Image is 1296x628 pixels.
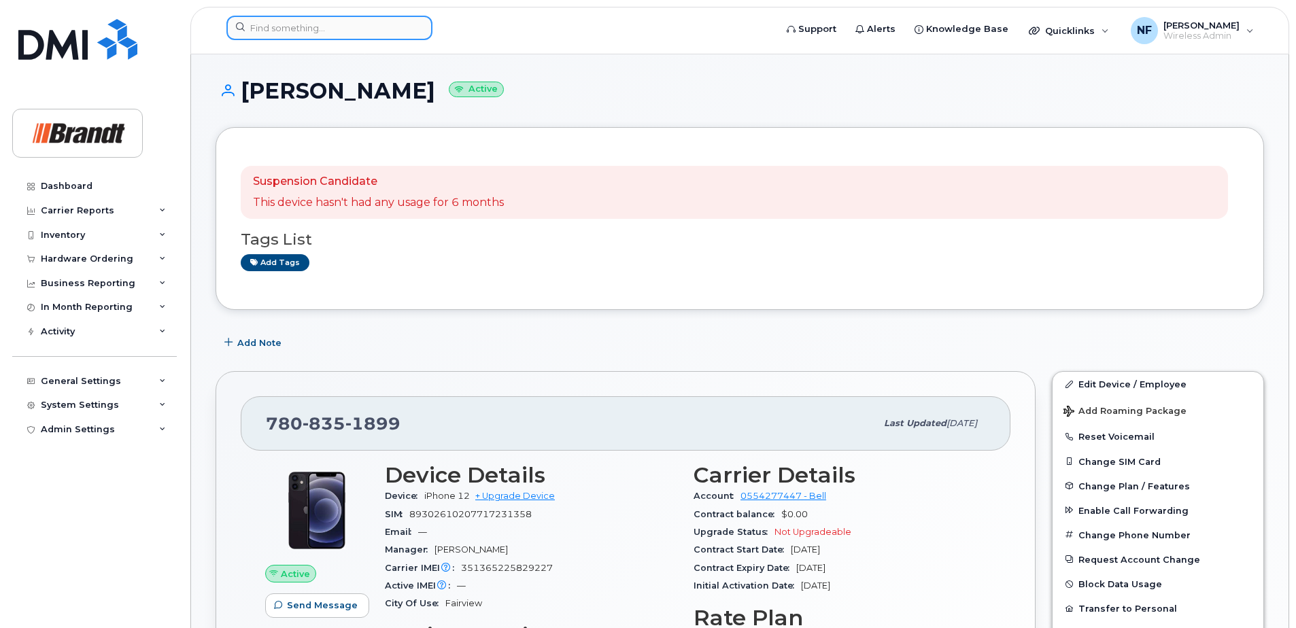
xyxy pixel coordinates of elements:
[385,563,461,573] span: Carrier IMEI
[801,580,830,591] span: [DATE]
[694,527,774,537] span: Upgrade Status
[409,509,532,519] span: 89302610207717231358
[1053,396,1263,424] button: Add Roaming Package
[781,509,808,519] span: $0.00
[241,231,1239,248] h3: Tags List
[694,580,801,591] span: Initial Activation Date
[265,593,369,618] button: Send Message
[385,463,677,487] h3: Device Details
[385,509,409,519] span: SIM
[694,509,781,519] span: Contract balance
[796,563,825,573] span: [DATE]
[385,491,424,501] span: Device
[385,598,445,608] span: City Of Use
[345,413,400,434] span: 1899
[1053,372,1263,396] a: Edit Device / Employee
[418,527,427,537] span: —
[457,580,466,591] span: —
[461,563,553,573] span: 351365225829227
[1053,572,1263,596] button: Block Data Usage
[740,491,826,501] a: 0554277447 - Bell
[791,544,820,555] span: [DATE]
[947,418,977,428] span: [DATE]
[1078,505,1189,515] span: Enable Call Forwarding
[281,568,310,580] span: Active
[303,413,345,434] span: 835
[1078,481,1190,491] span: Change Plan / Features
[424,491,470,501] span: iPhone 12
[884,418,947,428] span: Last updated
[475,491,555,501] a: + Upgrade Device
[694,544,791,555] span: Contract Start Date
[774,527,851,537] span: Not Upgradeable
[266,413,400,434] span: 780
[216,330,293,355] button: Add Note
[445,598,482,608] span: Fairview
[1053,547,1263,572] button: Request Account Change
[253,174,504,190] p: Suspension Candidate
[241,254,309,271] a: Add tags
[1053,424,1263,449] button: Reset Voicemail
[449,82,504,97] small: Active
[385,527,418,537] span: Email
[694,563,796,573] span: Contract Expiry Date
[1053,523,1263,547] button: Change Phone Number
[694,491,740,501] span: Account
[287,599,358,612] span: Send Message
[1053,449,1263,474] button: Change SIM Card
[385,544,434,555] span: Manager
[237,336,282,349] span: Add Note
[253,195,504,211] p: This device hasn't had any usage for 6 months
[1053,474,1263,498] button: Change Plan / Features
[276,470,358,551] img: iPhone_12.jpg
[694,463,986,487] h3: Carrier Details
[385,580,457,591] span: Active IMEI
[1053,498,1263,523] button: Enable Call Forwarding
[1063,406,1187,419] span: Add Roaming Package
[216,79,1264,103] h1: [PERSON_NAME]
[1053,596,1263,621] button: Transfer to Personal
[434,544,508,555] span: [PERSON_NAME]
